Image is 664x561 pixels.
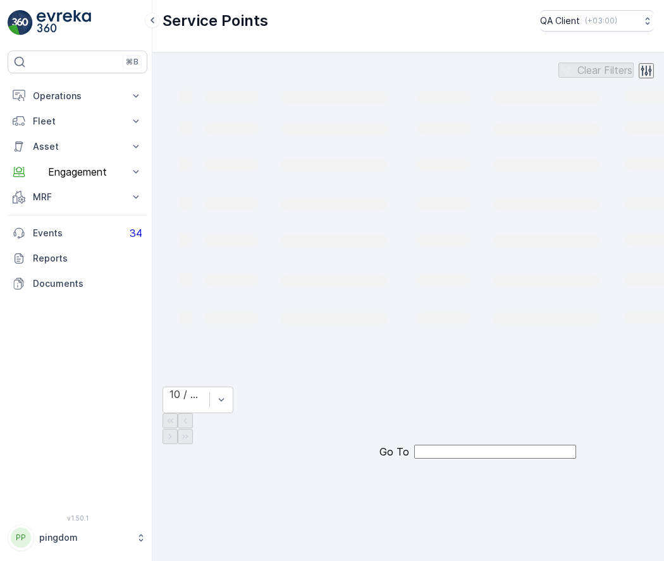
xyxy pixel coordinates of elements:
button: Clear Filters [558,63,634,78]
button: QA Client(+03:00) [540,10,654,32]
a: Reports [8,246,147,271]
p: Engagement [33,166,122,178]
div: 10 / Page [169,389,203,400]
p: MRF [33,191,122,203]
p: Documents [33,277,142,290]
p: Asset [33,140,122,153]
button: Engagement [8,159,147,184]
img: logo [8,10,33,35]
p: Events [33,227,122,239]
button: Fleet [8,109,147,134]
div: PP [11,528,31,548]
p: Fleet [33,115,122,128]
button: MRF [8,184,147,210]
p: Clear Filters [577,64,632,76]
p: QA Client [540,15,580,27]
button: PPpingdom [8,524,147,551]
p: ( +03:00 ) [585,16,617,26]
img: logo_light-DOdMpM7g.png [37,10,91,35]
p: 34 [130,227,142,239]
span: v 1.50.1 [8,514,147,522]
p: Operations [33,90,122,102]
p: Service Points [163,11,268,31]
button: Operations [8,83,147,109]
p: ⌘B [126,57,138,67]
p: Reports [33,252,142,265]
button: Asset [8,134,147,159]
span: Go To [379,446,409,457]
p: pingdom [39,531,130,544]
a: Events34 [8,220,147,246]
a: Documents [8,271,147,296]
